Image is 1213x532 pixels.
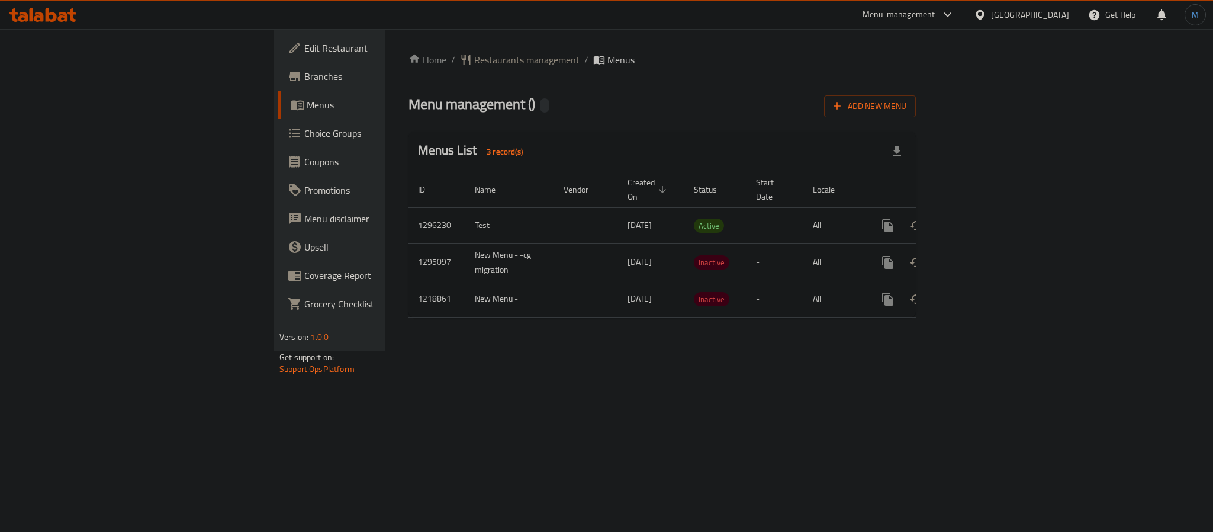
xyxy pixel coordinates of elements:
span: Locale [813,182,850,197]
span: Menu disclaimer [304,211,466,226]
span: Grocery Checklist [304,297,466,311]
span: Choice Groups [304,126,466,140]
div: Export file [883,137,911,166]
span: Inactive [694,293,729,306]
button: more [874,248,902,277]
div: Inactive [694,292,729,306]
td: - [747,207,803,243]
a: Coverage Report [278,261,476,290]
div: [GEOGRAPHIC_DATA] [991,8,1069,21]
span: Coupons [304,155,466,169]
span: Vendor [564,182,604,197]
span: Add New Menu [834,99,906,114]
span: Restaurants management [474,53,580,67]
a: Branches [278,62,476,91]
td: - [747,243,803,281]
td: New Menu - [465,281,554,317]
div: Active [694,219,724,233]
span: Menus [607,53,635,67]
div: Menu-management [863,8,935,22]
td: Test [465,207,554,243]
a: Choice Groups [278,119,476,148]
a: Restaurants management [460,53,580,67]
button: more [874,285,902,313]
span: Start Date [756,175,789,204]
a: Coupons [278,148,476,176]
a: Upsell [278,233,476,261]
span: Inactive [694,256,729,270]
span: M [1192,8,1199,21]
span: 1.0.0 [310,329,329,345]
table: enhanced table [408,172,997,318]
td: All [803,281,864,317]
span: Version: [279,329,308,345]
span: ID [418,182,440,197]
span: Coverage Report [304,268,466,283]
li: / [584,53,588,67]
button: more [874,211,902,240]
button: Change Status [902,248,931,277]
button: Change Status [902,285,931,313]
span: Name [475,182,511,197]
div: Total records count [480,142,530,161]
span: Menus [307,98,466,112]
span: Created On [628,175,670,204]
span: [DATE] [628,217,652,233]
a: Grocery Checklist [278,290,476,318]
span: Branches [304,69,466,84]
span: [DATE] [628,291,652,306]
a: Menus [278,91,476,119]
span: Status [694,182,732,197]
td: New Menu - -cg migration [465,243,554,281]
a: Edit Restaurant [278,34,476,62]
a: Menu disclaimer [278,204,476,233]
span: Get support on: [279,350,334,365]
span: 3 record(s) [480,146,530,158]
td: All [803,243,864,281]
td: All [803,207,864,243]
span: [DATE] [628,254,652,270]
span: Edit Restaurant [304,41,466,55]
button: Change Status [902,211,931,240]
td: - [747,281,803,317]
button: Add New Menu [824,95,916,117]
span: Menu management ( ) [408,91,535,117]
span: Promotions [304,183,466,197]
th: Actions [864,172,997,208]
a: Support.OpsPlatform [279,361,355,377]
h2: Menus List [418,142,530,161]
span: Upsell [304,240,466,254]
a: Promotions [278,176,476,204]
nav: breadcrumb [408,53,916,67]
div: Inactive [694,255,729,270]
span: Active [694,219,724,233]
